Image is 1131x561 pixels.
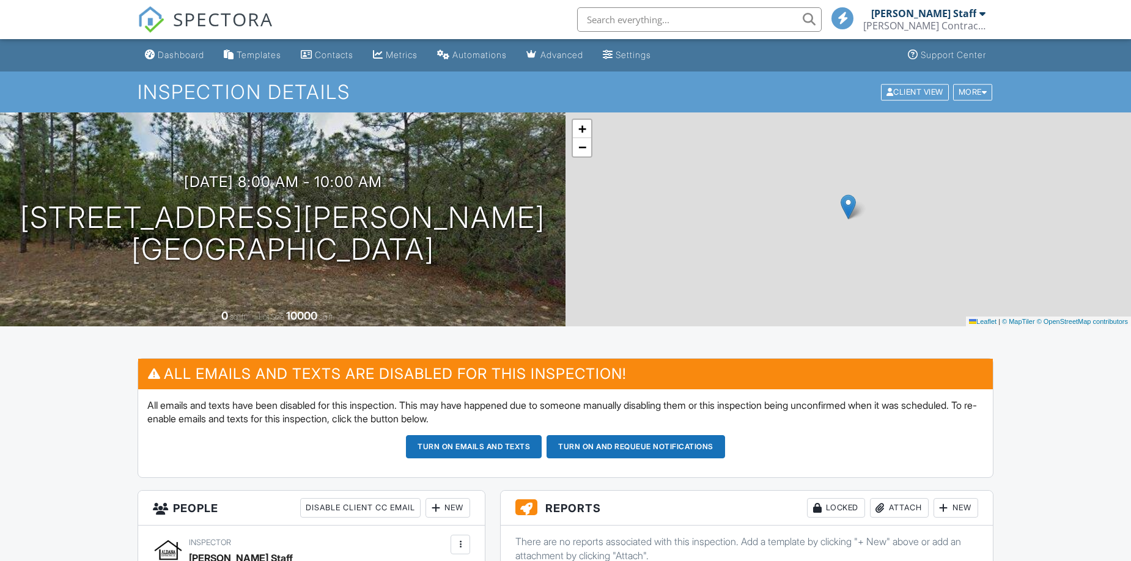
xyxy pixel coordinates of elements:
[807,498,865,518] div: Locked
[577,7,822,32] input: Search everything...
[138,6,164,33] img: The Best Home Inspection Software - Spectora
[230,312,247,321] span: sq. ft.
[880,87,952,96] a: Client View
[259,312,284,321] span: Lot Size
[432,44,512,67] a: Automations (Basic)
[138,16,273,42] a: SPECTORA
[184,174,382,190] h3: [DATE] 8:00 am - 10:00 am
[138,81,993,103] h1: Inspection Details
[315,50,353,60] div: Contacts
[501,491,993,526] h3: Reports
[138,491,485,526] h3: People
[221,309,228,322] div: 0
[863,20,985,32] div: Aldana Contracting LLC
[368,44,422,67] a: Metrics
[540,50,583,60] div: Advanced
[147,398,984,426] p: All emails and texts have been disabled for this inspection. This may have happened due to someon...
[319,312,334,321] span: sq.ft.
[452,50,507,60] div: Automations
[903,44,991,67] a: Support Center
[578,139,586,155] span: −
[426,498,470,518] div: New
[870,498,929,518] div: Attach
[616,50,651,60] div: Settings
[998,318,1000,325] span: |
[573,120,591,138] a: Zoom in
[841,194,856,219] img: Marker
[406,435,542,458] button: Turn on emails and texts
[547,435,725,458] button: Turn on and Requeue Notifications
[881,84,949,100] div: Client View
[296,44,358,67] a: Contacts
[219,44,286,67] a: Templates
[573,138,591,156] a: Zoom out
[286,309,317,322] div: 10000
[1002,318,1035,325] a: © MapTiler
[1037,318,1128,325] a: © OpenStreetMap contributors
[237,50,281,60] div: Templates
[386,50,418,60] div: Metrics
[158,50,204,60] div: Dashboard
[871,7,976,20] div: [PERSON_NAME] Staff
[521,44,588,67] a: Advanced
[921,50,986,60] div: Support Center
[598,44,656,67] a: Settings
[189,538,231,547] span: Inspector
[20,202,545,266] h1: [STREET_ADDRESS][PERSON_NAME] [GEOGRAPHIC_DATA]
[140,44,209,67] a: Dashboard
[138,359,993,389] h3: All emails and texts are disabled for this inspection!
[934,498,978,518] div: New
[578,121,586,136] span: +
[953,84,993,100] div: More
[300,498,421,518] div: Disable Client CC Email
[969,318,997,325] a: Leaflet
[173,6,273,32] span: SPECTORA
